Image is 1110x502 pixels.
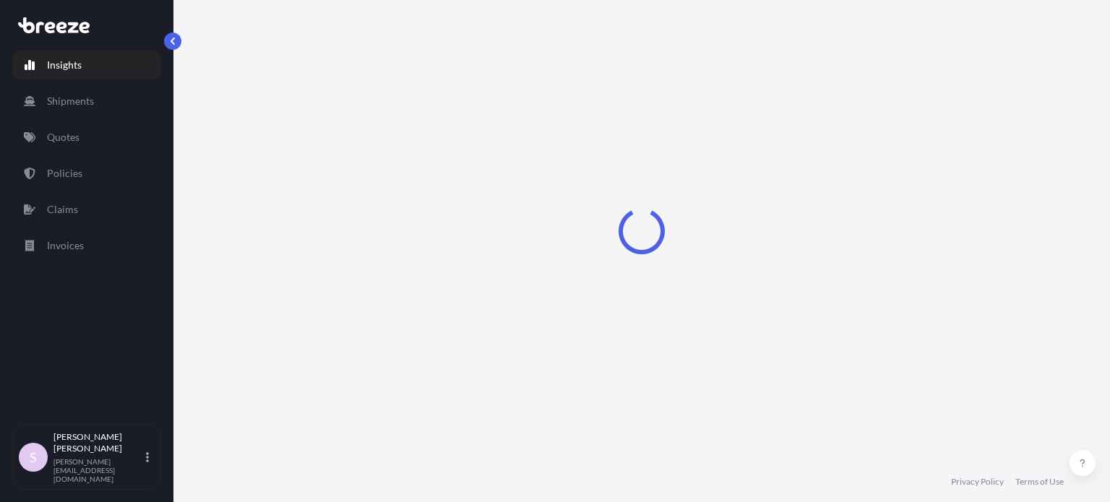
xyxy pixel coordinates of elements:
a: Claims [12,195,161,224]
p: [PERSON_NAME] [PERSON_NAME] [53,431,143,454]
p: Policies [47,166,82,181]
p: Insights [47,58,82,72]
a: Privacy Policy [951,476,1004,488]
a: Policies [12,159,161,188]
a: Quotes [12,123,161,152]
a: Invoices [12,231,161,260]
p: [PERSON_NAME][EMAIL_ADDRESS][DOMAIN_NAME] [53,457,143,483]
span: S [30,450,37,464]
p: Shipments [47,94,94,108]
a: Shipments [12,87,161,116]
a: Insights [12,51,161,79]
p: Quotes [47,130,79,144]
p: Claims [47,202,78,217]
a: Terms of Use [1015,476,1064,488]
p: Invoices [47,238,84,253]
